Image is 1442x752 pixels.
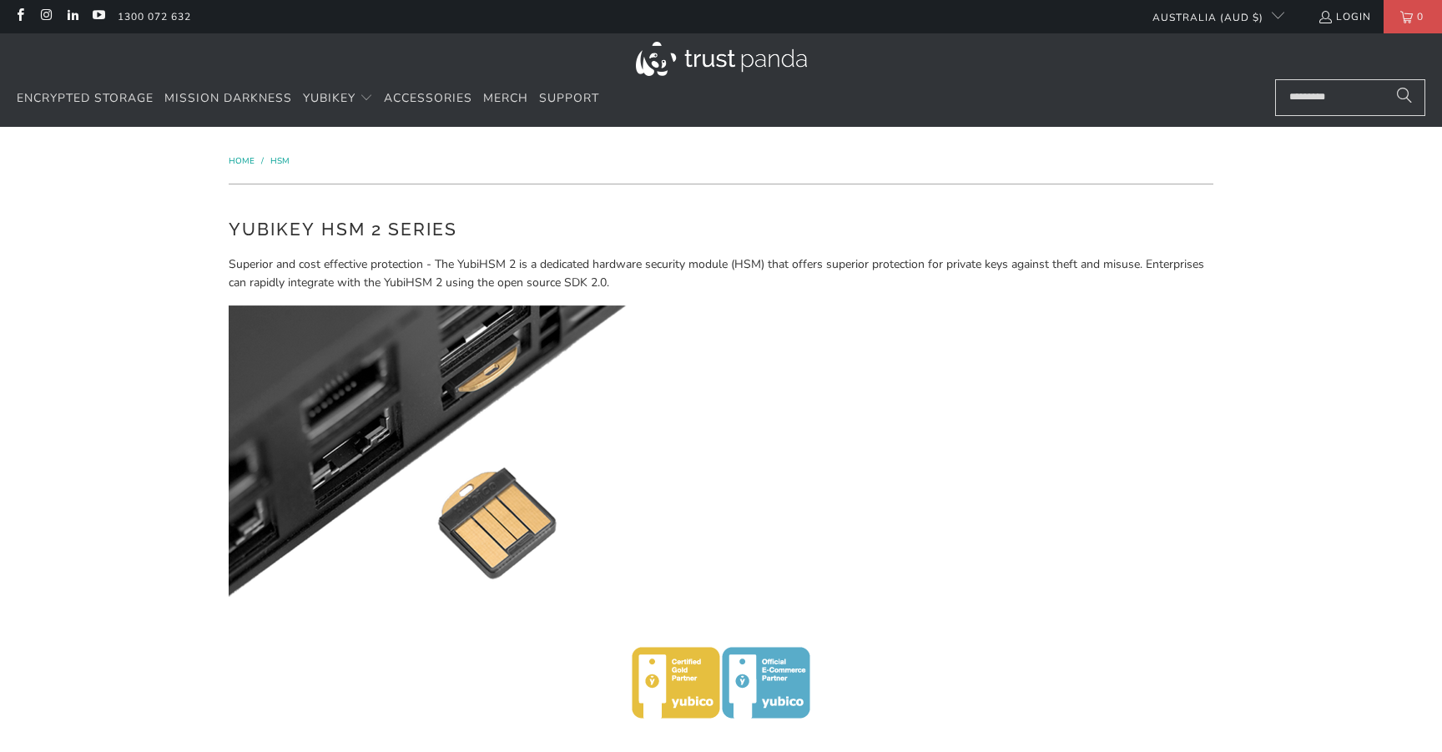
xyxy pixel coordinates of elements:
[164,79,292,119] a: Mission Darkness
[118,8,191,26] a: 1300 072 632
[539,90,599,106] span: Support
[38,10,53,23] a: Trust Panda Australia on Instagram
[1384,79,1425,116] button: Search
[1318,8,1371,26] a: Login
[270,155,290,167] a: HSM
[65,10,79,23] a: Trust Panda Australia on LinkedIn
[17,90,154,106] span: Encrypted Storage
[261,155,264,167] span: /
[164,90,292,106] span: Mission Darkness
[384,90,472,106] span: Accessories
[17,79,154,119] a: Encrypted Storage
[539,79,599,119] a: Support
[13,10,27,23] a: Trust Panda Australia on Facebook
[483,79,528,119] a: Merch
[384,79,472,119] a: Accessories
[303,79,373,119] summary: YubiKey
[17,79,599,119] nav: Translation missing: en.navigation.header.main_nav
[636,42,807,76] img: Trust Panda Australia
[1275,79,1425,116] input: Search...
[229,216,1213,243] h2: YubiKey HSM 2 Series
[303,90,355,106] span: YubiKey
[229,155,257,167] a: Home
[229,255,1213,293] p: Superior and cost effective protection - The YubiHSM 2 is a dedicated hardware security module (H...
[91,10,105,23] a: Trust Panda Australia on YouTube
[229,155,255,167] span: Home
[483,90,528,106] span: Merch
